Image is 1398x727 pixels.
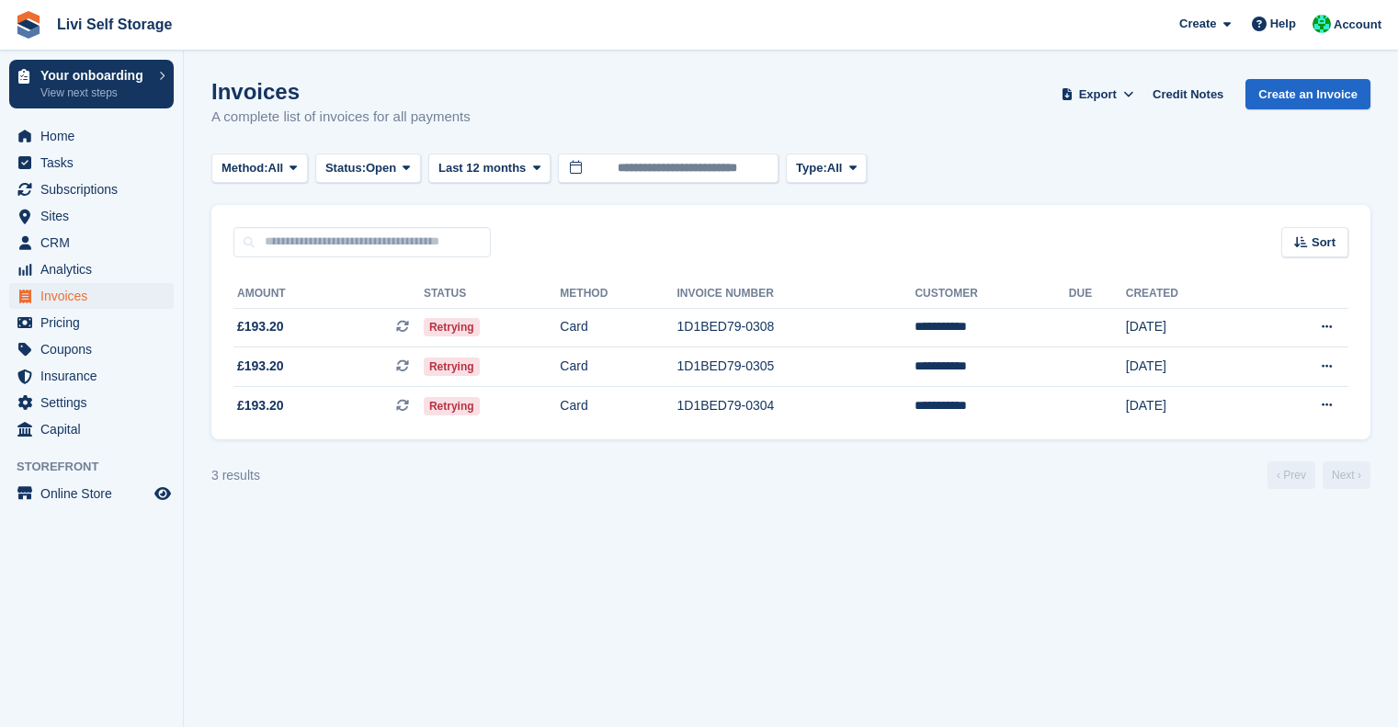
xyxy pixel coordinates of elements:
[560,308,676,347] td: Card
[40,230,151,256] span: CRM
[9,203,174,229] a: menu
[9,283,174,309] a: menu
[315,153,421,184] button: Status: Open
[424,358,480,376] span: Retrying
[40,336,151,362] span: Coupons
[9,336,174,362] a: menu
[677,386,915,425] td: 1D1BED79-0304
[152,483,174,505] a: Preview store
[1179,15,1216,33] span: Create
[40,390,151,415] span: Settings
[40,203,151,229] span: Sites
[1126,308,1255,347] td: [DATE]
[9,310,174,335] a: menu
[560,347,676,387] td: Card
[827,159,843,177] span: All
[9,230,174,256] a: menu
[9,390,174,415] a: menu
[1145,79,1231,109] a: Credit Notes
[1267,461,1315,489] a: Previous
[424,279,560,309] th: Status
[9,60,174,108] a: Your onboarding View next steps
[237,396,284,415] span: £193.20
[1069,279,1126,309] th: Due
[438,159,526,177] span: Last 12 months
[40,176,151,202] span: Subscriptions
[1057,79,1138,109] button: Export
[1245,79,1370,109] a: Create an Invoice
[40,123,151,149] span: Home
[1126,279,1255,309] th: Created
[677,347,915,387] td: 1D1BED79-0305
[40,85,150,101] p: View next steps
[1313,15,1331,33] img: Joe Robertson
[560,386,676,425] td: Card
[40,256,151,282] span: Analytics
[233,279,424,309] th: Amount
[786,153,867,184] button: Type: All
[366,159,396,177] span: Open
[1264,461,1374,489] nav: Page
[9,416,174,442] a: menu
[1312,233,1335,252] span: Sort
[796,159,827,177] span: Type:
[1126,347,1255,387] td: [DATE]
[40,416,151,442] span: Capital
[237,357,284,376] span: £193.20
[560,279,676,309] th: Method
[424,397,480,415] span: Retrying
[211,466,260,485] div: 3 results
[9,176,174,202] a: menu
[40,310,151,335] span: Pricing
[428,153,551,184] button: Last 12 months
[222,159,268,177] span: Method:
[1270,15,1296,33] span: Help
[9,123,174,149] a: menu
[211,107,471,128] p: A complete list of invoices for all payments
[40,150,151,176] span: Tasks
[17,458,183,476] span: Storefront
[1334,16,1381,34] span: Account
[9,150,174,176] a: menu
[1323,461,1370,489] a: Next
[268,159,284,177] span: All
[40,363,151,389] span: Insurance
[424,318,480,336] span: Retrying
[15,11,42,39] img: stora-icon-8386f47178a22dfd0bd8f6a31ec36ba5ce8667c1dd55bd0f319d3a0aa187defe.svg
[40,481,151,506] span: Online Store
[50,9,179,40] a: Livi Self Storage
[40,69,150,82] p: Your onboarding
[211,153,308,184] button: Method: All
[677,308,915,347] td: 1D1BED79-0308
[325,159,366,177] span: Status:
[9,256,174,282] a: menu
[9,363,174,389] a: menu
[1079,85,1117,104] span: Export
[677,279,915,309] th: Invoice Number
[211,79,471,104] h1: Invoices
[1126,386,1255,425] td: [DATE]
[9,481,174,506] a: menu
[40,283,151,309] span: Invoices
[237,317,284,336] span: £193.20
[915,279,1068,309] th: Customer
